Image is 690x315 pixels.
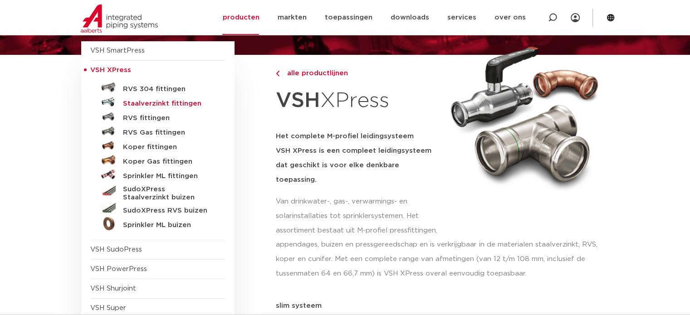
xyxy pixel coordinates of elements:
[123,100,213,108] h5: Staalverzinkt fittingen
[123,143,213,151] h5: Koper fittingen
[282,70,348,77] span: alle productlijnen
[123,207,213,215] h5: SudoXPress RVS buizen
[90,109,225,124] a: RVS fittingen
[571,8,580,28] div: my IPS
[90,80,225,95] a: RVS 304 fittingen
[123,221,213,229] h5: Sprinkler ML buizen
[276,302,609,309] p: slim systeem
[90,153,225,167] a: Koper Gas fittingen
[90,202,225,216] a: SudoXPress RVS buizen
[90,138,225,153] a: Koper fittingen
[123,172,213,180] h5: Sprinkler ML fittingen
[90,47,145,54] a: VSH SmartPress
[123,114,213,122] h5: RVS fittingen
[90,305,126,311] a: VSH Super
[123,129,213,137] h5: RVS Gas fittingen
[123,158,213,166] h5: Koper Gas fittingen
[90,246,142,253] a: VSH SudoPress
[123,185,213,202] h5: SudoXPress Staalverzinkt buizen
[276,83,440,118] h1: XPress
[90,167,225,182] a: Sprinkler ML fittingen
[90,216,225,231] a: Sprinkler ML buizen
[276,71,279,77] img: chevron-right.svg
[123,85,213,93] h5: RVS 304 fittingen
[276,129,440,187] h5: Het complete M-profiel leidingsysteem VSH XPress is een compleet leidingsysteem dat geschikt is v...
[276,90,320,111] strong: VSH
[90,95,225,109] a: Staalverzinkt fittingen
[90,67,131,73] span: VSH XPress
[90,182,225,202] a: SudoXPress Staalverzinkt buizen
[276,194,440,238] p: Van drinkwater-, gas-, verwarmings- en solarinstallaties tot sprinklersystemen. Het assortiment b...
[90,285,136,292] a: VSH Shurjoint
[90,124,225,138] a: RVS Gas fittingen
[276,68,440,79] a: alle productlijnen
[90,266,147,272] a: VSH PowerPress
[276,237,609,281] p: appendages, buizen en pressgereedschap en is verkrijgbaar in de materialen staalverzinkt, RVS, ko...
